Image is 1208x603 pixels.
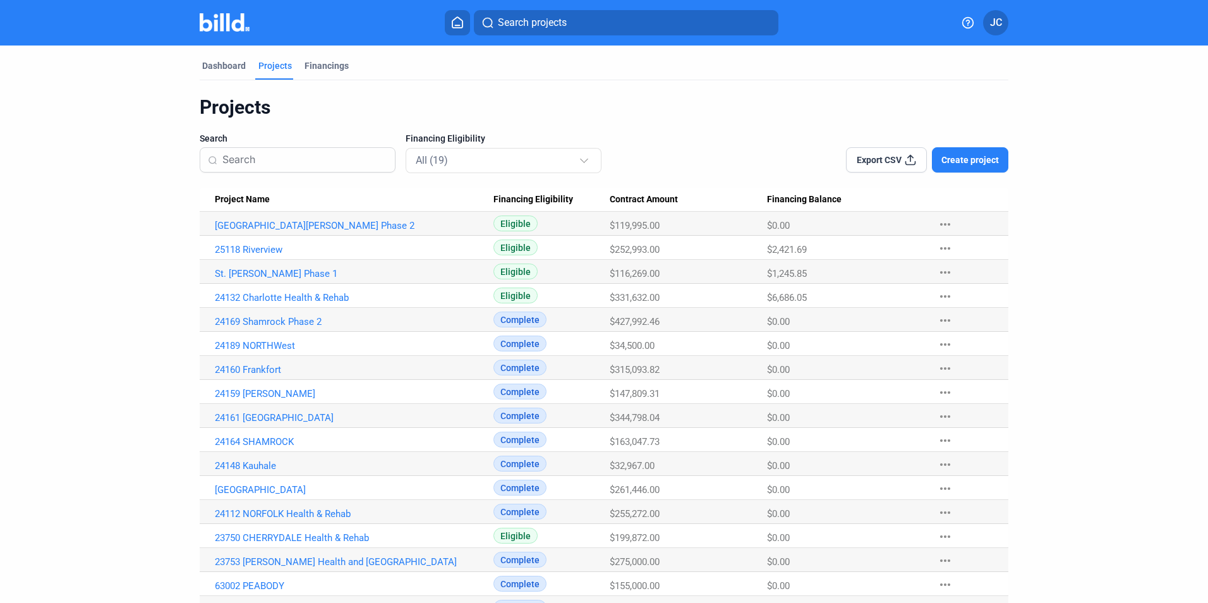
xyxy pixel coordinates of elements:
[493,360,547,375] span: Complete
[305,59,349,72] div: Financings
[610,268,660,279] span: $116,269.00
[767,556,790,568] span: $0.00
[938,337,953,352] mat-icon: more_horiz
[610,484,660,496] span: $261,446.00
[215,436,493,448] a: 24164 SHAMROCK
[938,313,953,328] mat-icon: more_horiz
[215,460,493,472] a: 24148 Kauhale
[767,292,807,303] span: $6,686.05
[498,15,567,30] span: Search projects
[610,340,655,351] span: $34,500.00
[767,340,790,351] span: $0.00
[938,457,953,472] mat-icon: more_horiz
[493,194,610,205] div: Financing Eligibility
[610,532,660,544] span: $199,872.00
[767,412,790,423] span: $0.00
[493,576,547,592] span: Complete
[215,220,493,231] a: [GEOGRAPHIC_DATA][PERSON_NAME] Phase 2
[493,456,547,472] span: Complete
[767,244,807,255] span: $2,421.69
[200,132,227,145] span: Search
[215,194,270,205] span: Project Name
[610,388,660,399] span: $147,809.31
[938,217,953,232] mat-icon: more_horiz
[983,10,1008,35] button: JC
[215,556,493,568] a: 23753 [PERSON_NAME] Health and [GEOGRAPHIC_DATA]
[493,216,538,231] span: Eligible
[610,460,655,472] span: $32,967.00
[767,532,790,544] span: $0.00
[215,292,493,303] a: 24132 Charlotte Health & Rehab
[610,194,767,205] div: Contract Amount
[857,154,902,166] span: Export CSV
[215,268,493,279] a: St. [PERSON_NAME] Phase 1
[990,15,1002,30] span: JC
[215,340,493,351] a: 24189 NORTHWest
[200,95,1008,119] div: Projects
[938,409,953,424] mat-icon: more_horiz
[610,194,678,205] span: Contract Amount
[215,364,493,375] a: 24160 Frankfort
[767,194,842,205] span: Financing Balance
[493,552,547,568] span: Complete
[493,264,538,279] span: Eligible
[493,336,547,351] span: Complete
[767,194,925,205] div: Financing Balance
[767,508,790,520] span: $0.00
[610,244,660,255] span: $252,993.00
[610,412,660,423] span: $344,798.04
[610,220,660,231] span: $119,995.00
[938,265,953,280] mat-icon: more_horiz
[474,10,778,35] button: Search projects
[938,241,953,256] mat-icon: more_horiz
[215,194,493,205] div: Project Name
[938,577,953,592] mat-icon: more_horiz
[938,553,953,568] mat-icon: more_horiz
[215,412,493,423] a: 24161 [GEOGRAPHIC_DATA]
[215,508,493,520] a: 24112 NORFOLK Health & Rehab
[610,436,660,448] span: $163,047.73
[493,408,547,423] span: Complete
[767,268,807,279] span: $1,245.85
[222,147,387,173] input: Search
[767,580,790,592] span: $0.00
[215,388,493,399] a: 24159 [PERSON_NAME]
[938,361,953,376] mat-icon: more_horiz
[846,147,927,173] button: Export CSV
[610,364,660,375] span: $315,093.82
[215,532,493,544] a: 23750 CHERRYDALE Health & Rehab
[406,132,485,145] span: Financing Eligibility
[416,154,448,166] mat-select-trigger: All (19)
[215,484,493,496] a: [GEOGRAPHIC_DATA]
[202,59,246,72] div: Dashboard
[938,481,953,496] mat-icon: more_horiz
[493,312,547,327] span: Complete
[493,480,547,496] span: Complete
[941,154,999,166] span: Create project
[610,556,660,568] span: $275,000.00
[215,244,493,255] a: 25118 Riverview
[938,385,953,400] mat-icon: more_horiz
[938,433,953,448] mat-icon: more_horiz
[767,460,790,472] span: $0.00
[215,316,493,327] a: 24169 Shamrock Phase 2
[610,292,660,303] span: $331,632.00
[938,529,953,544] mat-icon: more_horiz
[493,194,573,205] span: Financing Eligibility
[767,484,790,496] span: $0.00
[767,364,790,375] span: $0.00
[493,432,547,448] span: Complete
[493,528,538,544] span: Eligible
[932,147,1008,173] button: Create project
[938,289,953,304] mat-icon: more_horiz
[767,388,790,399] span: $0.00
[493,240,538,255] span: Eligible
[767,316,790,327] span: $0.00
[215,580,493,592] a: 63002 PEABODY
[767,220,790,231] span: $0.00
[610,316,660,327] span: $427,992.46
[493,384,547,399] span: Complete
[493,504,547,520] span: Complete
[938,505,953,520] mat-icon: more_horiz
[767,436,790,448] span: $0.00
